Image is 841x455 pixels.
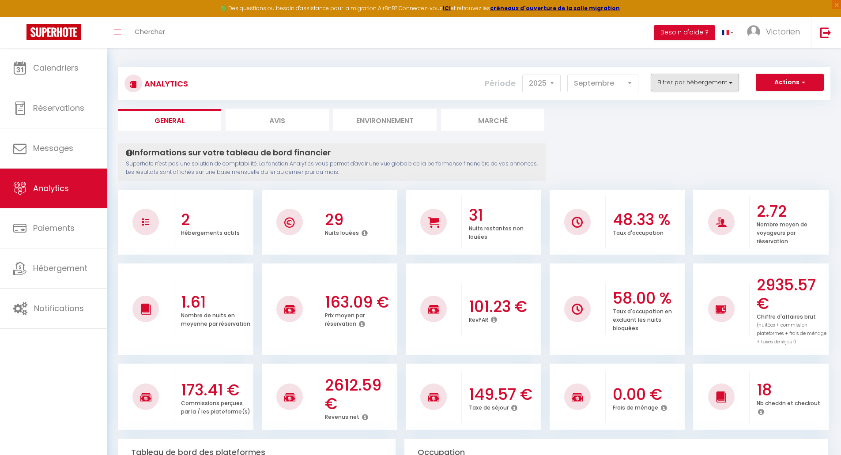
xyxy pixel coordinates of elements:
[33,263,87,274] span: Hébergement
[757,276,827,313] h3: 2935.57 €
[7,4,34,30] button: Ouvrir le widget de chat LiveChat
[613,306,672,332] p: Taux d'occupation en excluant les nuits bloquées
[757,219,807,245] p: Nombre moyen de voyageurs par réservation
[469,297,539,316] h3: 101.23 €
[757,398,820,407] p: Nb checkin et checkout
[757,311,826,346] p: Chiffre d'affaires brut
[766,26,800,37] span: Victorien
[118,109,221,131] li: General
[181,227,240,237] p: Hébergements actifs
[469,385,539,404] h3: 149.57 €
[325,376,395,413] h3: 2612.59 €
[747,25,760,38] img: ...
[716,304,727,314] img: NO IMAGE
[33,143,73,154] span: Messages
[181,398,250,415] p: Commissions perçues par la / les plateforme(s)
[33,222,75,233] span: Paiements
[181,293,251,312] h3: 1.61
[469,314,488,323] p: RevPAR
[325,227,359,237] p: Nuits louées
[34,303,84,314] span: Notifications
[33,183,69,194] span: Analytics
[181,310,250,327] p: Nombre de nuits en moyenne par réservation
[126,148,538,158] h4: Informations sur votre tableau de bord financier
[485,74,516,93] label: Période
[757,381,827,399] h3: 18
[757,322,826,345] span: (nuitées + commission plateformes + frais de ménage + taxes de séjour)
[757,202,827,221] h3: 2.72
[572,304,583,315] img: NO IMAGE
[490,4,620,12] a: créneaux d'ouverture de la salle migration
[26,24,81,40] img: Super Booking
[469,402,509,411] p: Taxe de séjour
[181,211,251,229] h3: 2
[333,109,437,131] li: Environnement
[181,381,251,399] h3: 173.41 €
[325,411,359,421] p: Revenus net
[142,74,188,94] h3: Analytics
[325,293,395,312] h3: 163.09 €
[135,27,165,36] span: Chercher
[469,206,539,225] h3: 31
[740,17,811,48] a: ... Victorien
[756,74,824,91] button: Actions
[142,218,149,226] img: NO IMAGE
[613,385,683,404] h3: 0.00 €
[651,74,739,91] button: Filtrer par hébergement
[441,109,544,131] li: Marché
[325,211,395,229] h3: 29
[443,4,451,12] a: ICI
[33,102,84,113] span: Réservations
[613,211,683,229] h3: 48.33 %
[128,17,172,48] a: Chercher
[613,402,658,411] p: Frais de ménage
[654,25,715,40] button: Besoin d'aide ?
[820,27,831,38] img: logout
[226,109,329,131] li: Avis
[613,289,683,308] h3: 58.00 %
[613,227,664,237] p: Taux d'occupation
[325,310,365,327] p: Prix moyen par réservation
[126,160,538,177] p: Superhote n'est pas une solution de comptabilité. La fonction Analytics vous permet d'avoir une v...
[469,223,524,241] p: Nuits restantes non louées
[33,62,79,73] span: Calendriers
